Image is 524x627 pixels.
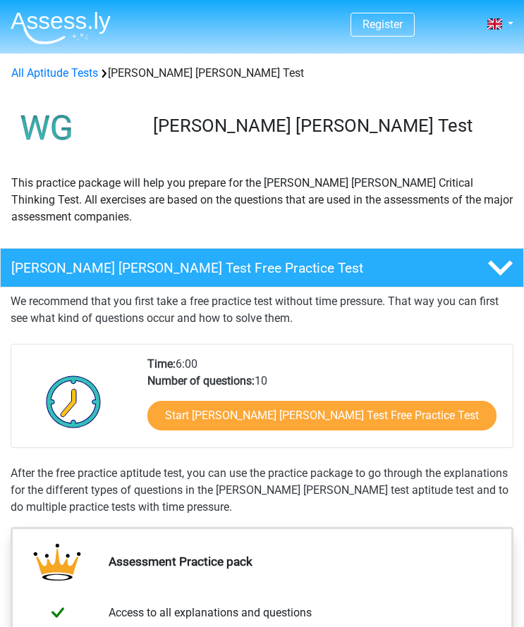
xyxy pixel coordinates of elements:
p: This practice package will help you prepare for the [PERSON_NAME] [PERSON_NAME] Critical Thinking... [11,175,513,225]
b: Time: [147,357,176,371]
div: After the free practice aptitude test, you can use the practice package to go through the explana... [11,465,513,516]
div: [PERSON_NAME] [PERSON_NAME] Test [6,65,518,82]
img: Assessly [11,11,111,44]
h3: [PERSON_NAME] [PERSON_NAME] Test [153,115,502,137]
p: We recommend that you first take a free practice test without time pressure. That way you can fir... [11,293,513,327]
a: Start [PERSON_NAME] [PERSON_NAME] Test Free Practice Test [147,401,496,430]
img: Clock [38,366,109,437]
h4: [PERSON_NAME] [PERSON_NAME] Test Free Practice Test [11,260,426,276]
a: [PERSON_NAME] [PERSON_NAME] Test Free Practice Test [11,248,513,287]
a: Register [362,18,403,31]
a: All Aptitude Tests [11,66,98,80]
div: 6:00 10 [137,356,513,447]
img: watson glaser test [11,93,83,163]
b: Number of questions: [147,374,255,387]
